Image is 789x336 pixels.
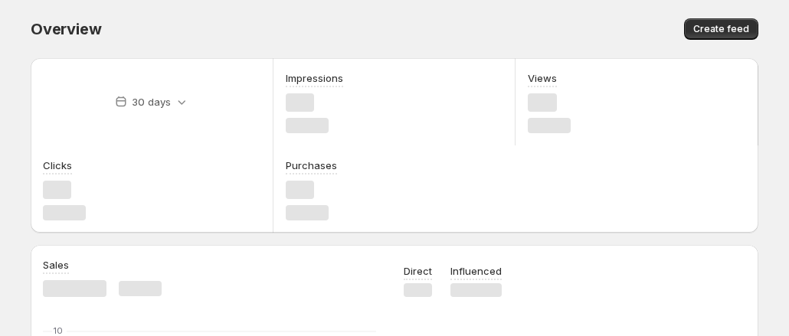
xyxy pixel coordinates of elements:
p: 30 days [132,94,171,109]
span: Overview [31,20,101,38]
span: Create feed [693,23,749,35]
h3: Views [528,70,557,86]
h3: Clicks [43,158,72,173]
text: 10 [54,325,63,336]
h3: Impressions [286,70,343,86]
button: Create feed [684,18,758,40]
h3: Sales [43,257,69,272]
p: Influenced [450,263,502,279]
h3: Purchases [286,158,337,173]
p: Direct [404,263,432,279]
